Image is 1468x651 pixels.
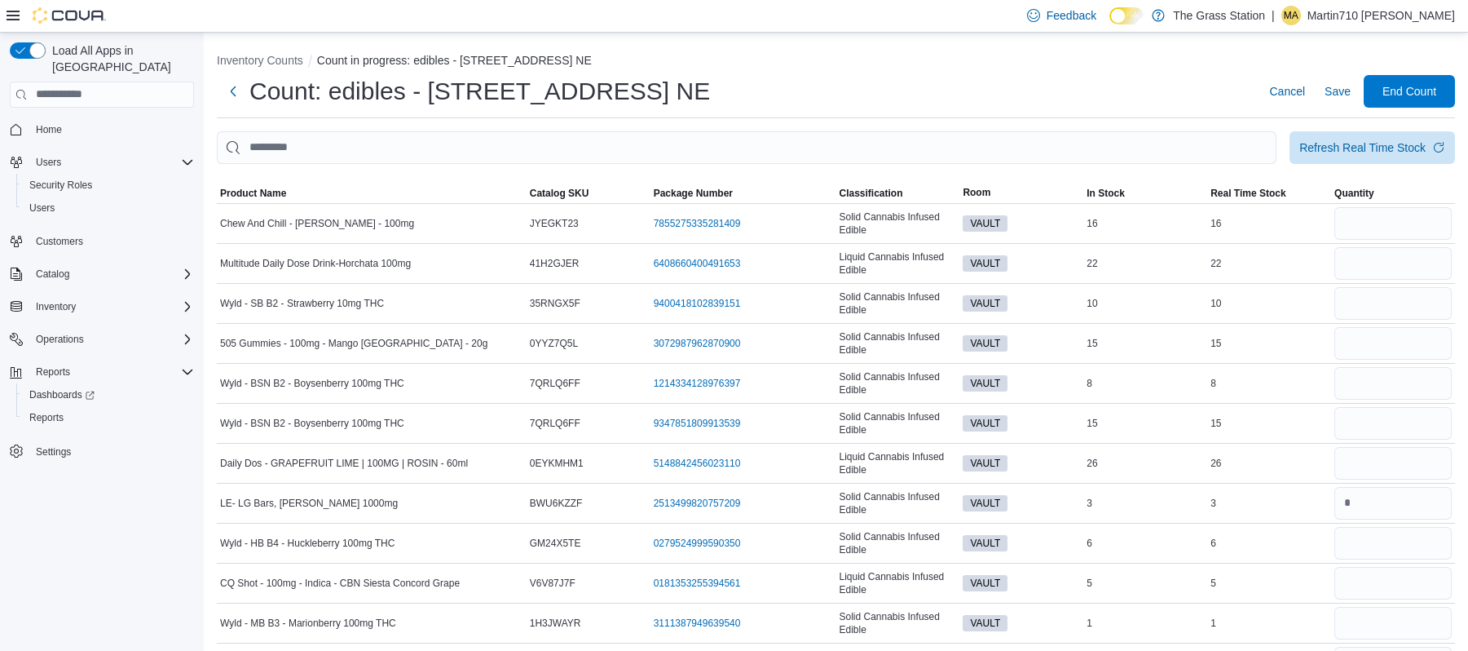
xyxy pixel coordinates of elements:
span: Wyld - SB B2 - Strawberry 10mg THC [220,297,384,310]
a: 6408660400491653 [654,257,741,270]
span: Reports [23,408,194,427]
span: Users [29,201,55,215]
span: JYEGKT23 [530,217,579,230]
div: 15 [1207,334,1331,353]
span: Inventory [29,297,194,317]
span: VAULT [970,336,1000,351]
span: VAULT [970,616,1000,631]
p: Martin710 [PERSON_NAME] [1307,6,1455,25]
span: 0EYKMHM1 [530,457,584,470]
span: Inventory [36,300,76,313]
span: Reports [29,362,194,382]
span: Customers [36,235,83,248]
span: Solid Cannabis Infused Edible [839,330,956,356]
span: VAULT [963,575,1007,591]
span: VAULT [963,415,1007,432]
nav: An example of EuiBreadcrumbs [217,52,1455,72]
span: Catalog SKU [530,187,589,200]
div: 6 [1207,534,1331,553]
span: VAULT [963,255,1007,272]
p: | [1272,6,1275,25]
a: Home [29,120,68,139]
span: Users [23,198,194,218]
span: Package Number [654,187,733,200]
span: Liquid Cannabis Infused Edible [839,450,956,476]
a: 0181353255394561 [654,577,741,590]
span: VAULT [970,576,1000,591]
button: Home [3,117,201,141]
button: Inventory Counts [217,54,303,67]
span: Solid Cannabis Infused Edible [839,370,956,396]
button: Product Name [217,184,527,203]
a: 9347851809913539 [654,417,741,430]
span: Home [36,123,62,136]
span: 0YYZ7Q5L [530,337,578,350]
span: VAULT [963,615,1007,631]
div: 15 [1207,414,1331,433]
span: CQ Shot - 100mg - Indica - CBN Siesta Concord Grape [220,577,460,590]
span: Security Roles [29,179,92,192]
button: Reports [3,361,201,383]
input: This is a search bar. After typing your query, hit enter to filter the results lower in the page. [217,131,1276,164]
span: Solid Cannabis Infused Edible [839,410,956,436]
span: Load All Apps in [GEOGRAPHIC_DATA] [46,42,194,75]
div: Martin710 Anaya [1281,6,1301,25]
button: Package Number [650,184,836,203]
span: Classification [839,187,902,200]
span: 35RNGX5F [530,297,580,310]
span: Operations [29,330,194,349]
span: Solid Cannabis Infused Edible [839,490,956,516]
span: VAULT [970,256,1000,271]
div: 16 [1083,214,1207,233]
button: Inventory [29,297,82,317]
span: BWU6KZZF [530,497,583,510]
a: 1214334128976397 [654,377,741,390]
a: 5148842456023110 [654,457,741,470]
span: VAULT [963,455,1007,472]
div: 10 [1083,294,1207,313]
span: Users [29,153,194,172]
span: Room [963,186,990,199]
span: Multitude Daily Dose Drink-Horchata 100mg [220,257,411,270]
span: VAULT [963,375,1007,392]
span: Wyld - BSN B2 - Boysenberry 100mg THC [220,417,404,430]
button: Security Roles [16,174,201,197]
button: In Stock [1083,184,1207,203]
div: 22 [1083,254,1207,273]
span: Quantity [1334,187,1374,200]
span: Liquid Cannabis Infused Edible [839,250,956,277]
a: 7855275335281409 [654,217,741,230]
a: Customers [29,232,90,251]
span: Feedback [1047,7,1096,24]
div: 6 [1083,534,1207,553]
div: 15 [1083,414,1207,433]
div: 3 [1083,494,1207,513]
button: Users [3,151,201,174]
a: Dashboards [23,385,101,405]
span: GM24X5TE [530,537,581,550]
span: Daily Dos - GRAPEFRUIT LIME | 100MG | ROSIN - 60ml [220,457,468,470]
span: Liquid Cannabis Infused Edible [839,570,956,596]
a: Settings [29,442,77,462]
span: VAULT [963,295,1007,312]
span: 505 Gummies - 100mg - Mango [GEOGRAPHIC_DATA] - 20g [220,337,487,350]
a: 9400418102839151 [654,297,741,310]
span: VAULT [970,536,1000,551]
button: Customers [3,229,201,253]
span: VAULT [963,495,1007,511]
span: End Count [1382,83,1436,100]
span: VAULT [970,216,1000,231]
button: Count in progress: edibles - [STREET_ADDRESS] NE [317,54,592,67]
a: Security Roles [23,175,99,195]
span: VAULT [970,296,1000,311]
div: 5 [1083,573,1207,593]
span: Chew And Chill - [PERSON_NAME] - 100mg [220,217,414,230]
span: VAULT [970,496,1000,511]
button: Catalog [3,263,201,286]
span: Reports [29,411,64,424]
span: Settings [29,441,194,461]
button: Reports [29,362,77,382]
input: Dark Mode [1109,7,1144,24]
div: 5 [1207,573,1331,593]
